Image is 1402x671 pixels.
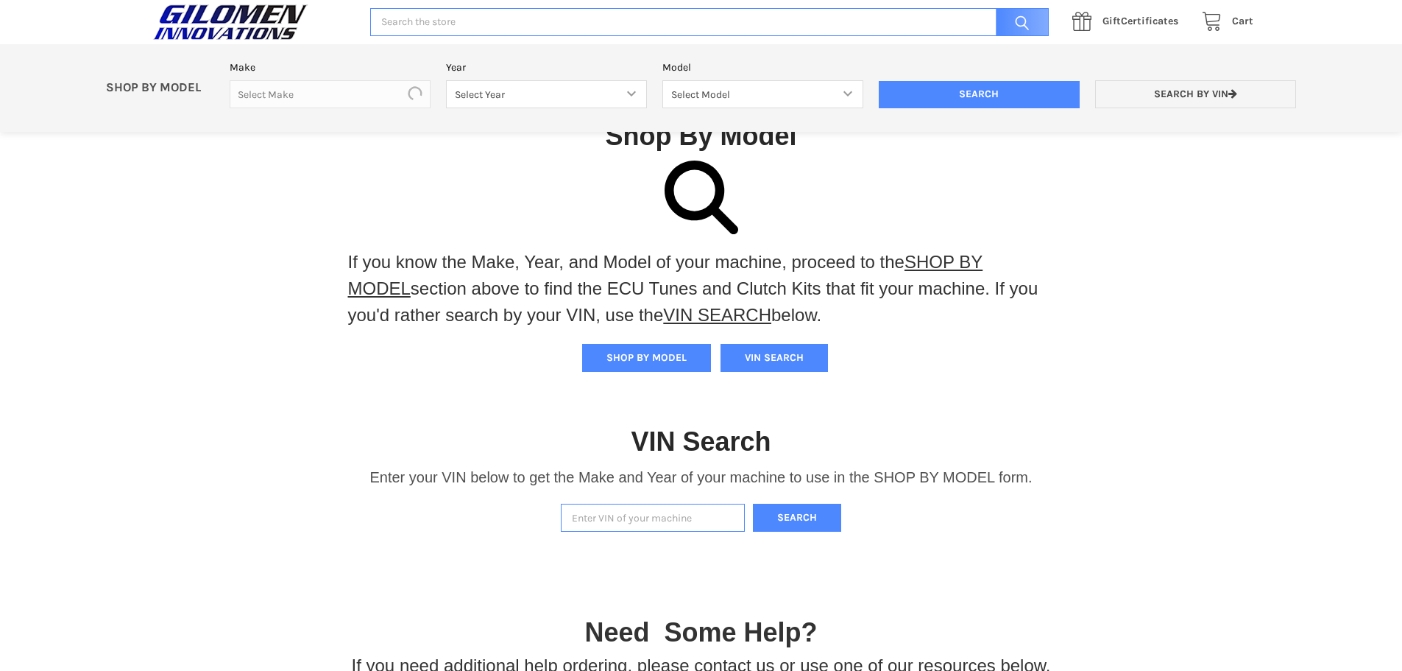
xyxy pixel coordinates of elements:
[370,8,1049,37] input: Search the store
[631,425,771,458] h1: VIN Search
[582,344,711,372] button: SHOP BY MODEL
[369,466,1032,488] p: Enter your VIN below to get the Make and Year of your machine to use in the SHOP BY MODEL form.
[149,4,311,41] img: GILOMEN INNOVATIONS
[988,8,1049,37] input: Search
[348,249,1055,329] p: If you know the Make, Year, and Model of your machine, proceed to the section above to find the E...
[1102,15,1178,27] span: Certificates
[1232,15,1253,27] span: Cart
[348,252,983,298] a: SHOP BY MODEL
[1194,13,1253,31] a: Cart
[230,60,431,75] label: Make
[149,4,355,41] a: GILOMEN INNOVATIONS
[721,344,828,372] button: VIN SEARCH
[584,613,817,653] p: Need Some Help?
[753,504,841,533] button: Search
[1095,80,1296,109] a: Search by VIN
[561,504,745,533] input: Enter VIN of your machine
[879,81,1080,109] input: Search
[663,305,771,325] a: VIN SEARCH
[1064,13,1194,31] a: GiftCertificates
[99,80,222,96] p: SHOP BY MODEL
[662,60,863,75] label: Model
[1102,15,1121,27] span: Gift
[446,60,647,75] label: Year
[149,119,1253,152] h1: Shop By Model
